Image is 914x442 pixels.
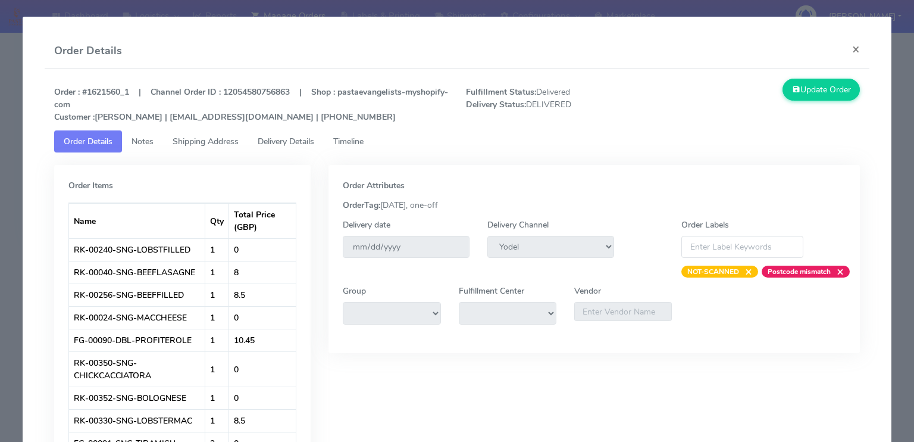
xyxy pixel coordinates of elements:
[687,267,739,276] strong: NOT-SCANNED
[205,409,229,432] td: 1
[69,409,206,432] td: RK-00330-SNG-LOBSTERMAC
[69,306,206,329] td: RK-00024-SNG-MACCHEESE
[768,267,831,276] strong: Postcode mismatch
[205,387,229,409] td: 1
[229,409,296,432] td: 8.5
[69,261,206,284] td: RK-00040-SNG-BEEFLASAGNE
[54,43,122,59] h4: Order Details
[681,219,729,231] label: Order Labels
[334,199,854,211] div: [DATE], one-off
[69,329,206,351] td: FG-00090-DBL-PROFITEROLE
[681,236,804,258] input: Enter Label Keywords
[205,203,229,238] th: Qty
[69,351,206,387] td: RK-00350-SNG-CHICKCACCIATORA
[69,387,206,409] td: RK-00352-SNG-BOLOGNESE
[831,266,844,278] span: ×
[574,302,672,321] input: Enter Vendor Name
[205,284,229,306] td: 1
[229,351,296,387] td: 0
[64,136,112,147] span: Order Details
[229,306,296,329] td: 0
[205,306,229,329] td: 1
[54,86,448,123] strong: Order : #1621560_1 | Channel Order ID : 12054580756863 | Shop : pastaevangelists-myshopify-com [P...
[466,99,526,110] strong: Delivery Status:
[69,284,206,306] td: RK-00256-SNG-BEEFFILLED
[459,285,524,297] label: Fulfillment Center
[487,219,549,231] label: Delivery Channel
[205,329,229,351] td: 1
[333,136,364,147] span: Timeline
[457,86,663,123] span: Delivered DELIVERED
[258,136,314,147] span: Delivery Details
[54,130,860,152] ul: Tabs
[229,203,296,238] th: Total Price (GBP)
[205,351,229,387] td: 1
[229,329,296,351] td: 10.45
[205,238,229,261] td: 1
[205,261,229,284] td: 1
[574,285,601,297] label: Vendor
[54,111,95,123] strong: Customer :
[229,261,296,284] td: 8
[229,387,296,409] td: 0
[466,86,536,98] strong: Fulfillment Status:
[69,203,206,238] th: Name
[343,285,366,297] label: Group
[132,136,154,147] span: Notes
[68,180,113,191] strong: Order Items
[343,180,405,191] strong: Order Attributes
[229,284,296,306] td: 8.5
[343,219,390,231] label: Delivery date
[343,200,380,211] strong: OrderTag:
[782,79,860,101] button: Update Order
[69,238,206,261] td: RK-00240-SNG-LOBSTFILLED
[229,238,296,261] td: 0
[843,33,869,65] button: Close
[173,136,239,147] span: Shipping Address
[739,266,752,278] span: ×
